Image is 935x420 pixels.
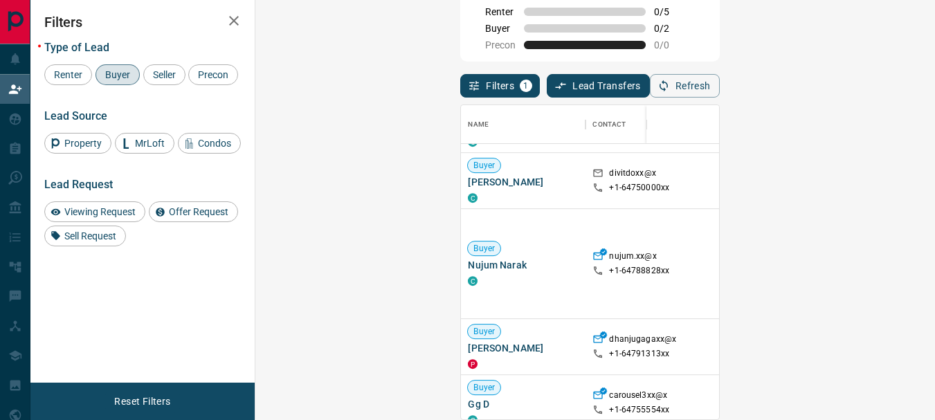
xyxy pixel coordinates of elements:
p: nujum.xx@x [609,250,656,265]
div: Contact [592,105,626,144]
span: Sell Request [60,230,121,241]
span: [PERSON_NAME] [468,341,579,355]
span: Condos [193,138,236,149]
span: 1 [521,81,531,91]
div: Offer Request [149,201,238,222]
span: Renter [49,69,87,80]
span: MrLoft [130,138,170,149]
span: Seller [148,69,181,80]
div: property.ca [468,359,478,369]
span: Buyer [468,326,500,338]
p: dhanjugagaxx@x [609,334,676,348]
span: Precon [193,69,233,80]
span: Gg D [468,397,579,411]
span: Nujum Narak [468,258,579,272]
span: Type of Lead [44,41,109,54]
span: Buyer [485,23,516,34]
span: Renter [485,6,516,17]
div: Property [44,133,111,154]
span: Viewing Request [60,206,140,217]
span: Lead Request [44,178,113,191]
span: 0 / 0 [654,39,684,51]
div: Renter [44,64,92,85]
span: 0 / 2 [654,23,684,34]
div: Name [468,105,489,144]
span: Buyer [100,69,135,80]
span: Buyer [468,160,500,172]
h2: Filters [44,14,241,30]
span: Offer Request [164,206,233,217]
div: Contact [585,105,696,144]
button: Lead Transfers [547,74,650,98]
span: Lead Source [44,109,107,122]
span: 0 / 5 [654,6,684,17]
div: Name [461,105,585,144]
span: Buyer [468,382,500,394]
div: MrLoft [115,133,174,154]
div: Precon [188,64,238,85]
div: Sell Request [44,226,126,246]
div: condos.ca [468,276,478,286]
div: Buyer [96,64,140,85]
p: carousel3xx@x [609,390,667,404]
span: Buyer [468,243,500,255]
p: +1- 64791313xx [609,348,669,360]
p: divitdoxx@x [609,167,655,182]
button: Refresh [650,74,720,98]
p: +1- 64750000xx [609,182,669,194]
div: condos.ca [468,193,478,203]
p: +1- 64788828xx [609,265,669,277]
button: Filters1 [460,74,540,98]
div: Seller [143,64,185,85]
span: [PERSON_NAME] [468,175,579,189]
div: Viewing Request [44,201,145,222]
span: Precon [485,39,516,51]
span: Property [60,138,107,149]
div: Condos [178,133,241,154]
button: Reset Filters [105,390,179,413]
p: +1- 64755554xx [609,404,669,416]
